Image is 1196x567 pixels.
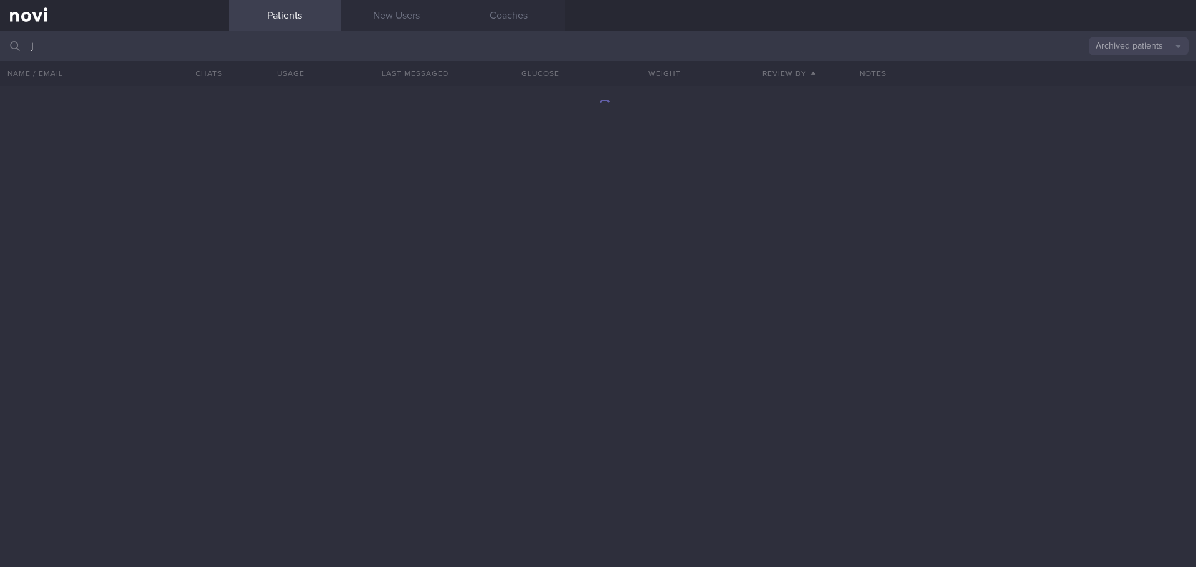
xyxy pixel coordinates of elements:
[478,61,602,86] button: Glucose
[229,61,353,86] div: Usage
[179,61,229,86] button: Chats
[852,61,1196,86] div: Notes
[727,61,852,86] button: Review By
[353,61,478,86] button: Last Messaged
[602,61,727,86] button: Weight
[1089,37,1189,55] button: Archived patients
